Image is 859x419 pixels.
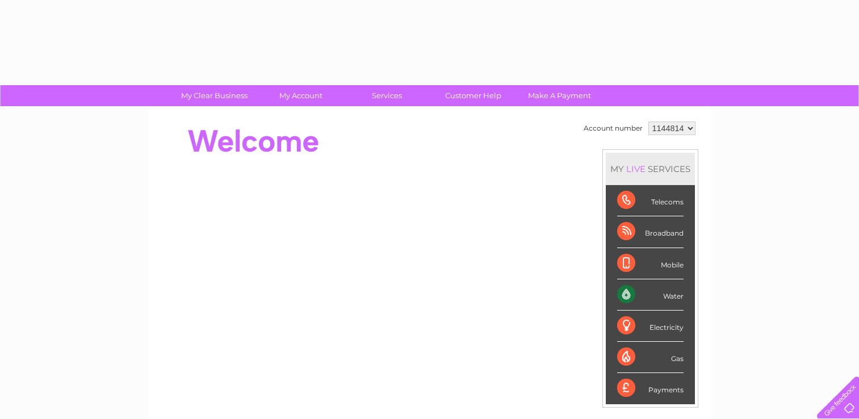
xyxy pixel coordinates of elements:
[426,85,520,106] a: Customer Help
[624,164,648,174] div: LIVE
[513,85,606,106] a: Make A Payment
[617,216,684,248] div: Broadband
[340,85,434,106] a: Services
[617,373,684,404] div: Payments
[167,85,261,106] a: My Clear Business
[617,279,684,311] div: Water
[254,85,347,106] a: My Account
[617,311,684,342] div: Electricity
[617,342,684,373] div: Gas
[606,153,695,185] div: MY SERVICES
[617,248,684,279] div: Mobile
[581,119,646,138] td: Account number
[617,185,684,216] div: Telecoms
